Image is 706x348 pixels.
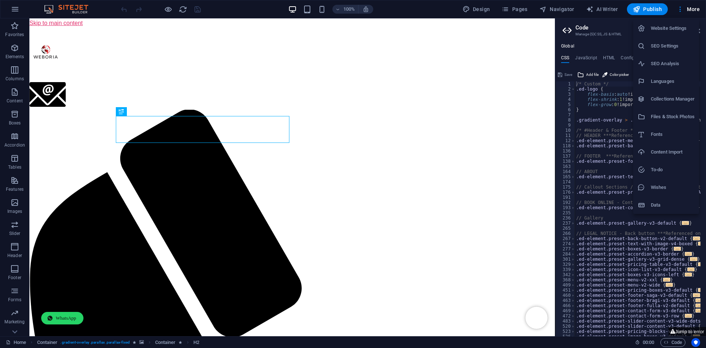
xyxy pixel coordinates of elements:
[12,293,54,306] button: WhatsApp
[651,24,695,33] h6: Website Settings
[26,296,47,303] div: WhatsApp
[651,77,695,86] h6: Languages
[651,183,695,192] h6: Wishes
[651,95,695,103] h6: Collections Manager
[651,59,695,68] h6: SEO Analysis
[651,165,695,174] h6: To-do
[651,148,695,157] h6: Content Import
[651,130,695,139] h6: Fonts
[651,201,695,210] h6: Data
[651,42,695,50] h6: SEO Settings
[651,112,695,121] h6: Files & Stock Photos
[496,288,518,310] iframe: Brevo live chat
